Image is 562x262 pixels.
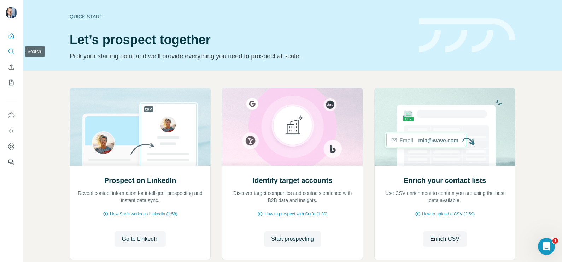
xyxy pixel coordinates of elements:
img: Enrich your contact lists [374,88,515,166]
span: How Surfe works on LinkedIn (1:58) [110,211,177,217]
p: Reveal contact information for intelligent prospecting and instant data sync. [77,190,203,204]
p: Pick your starting point and we’ll provide everything you need to prospect at scale. [70,51,410,61]
iframe: Intercom live chat [538,238,555,255]
button: Feedback [6,156,17,168]
img: Identify target accounts [222,88,363,166]
button: Search [6,45,17,58]
span: Start prospecting [271,235,314,243]
button: Enrich CSV [6,61,17,73]
button: Use Surfe API [6,125,17,137]
button: My lists [6,76,17,89]
button: Enrich CSV [423,231,467,247]
p: Discover target companies and contacts enriched with B2B data and insights. [229,190,356,204]
h2: Identify target accounts [253,175,333,185]
span: How to prospect with Surfe (1:30) [264,211,327,217]
img: banner [419,18,515,53]
span: How to upload a CSV (2:59) [422,211,475,217]
h2: Enrich your contact lists [404,175,486,185]
button: Dashboard [6,140,17,153]
button: Use Surfe on LinkedIn [6,109,17,122]
span: Enrich CSV [430,235,459,243]
div: Quick start [70,13,410,20]
span: 1 [552,238,558,244]
button: Quick start [6,30,17,42]
p: Use CSV enrichment to confirm you are using the best data available. [382,190,508,204]
h2: Prospect on LinkedIn [104,175,176,185]
button: Start prospecting [264,231,321,247]
img: Avatar [6,7,17,18]
span: Go to LinkedIn [122,235,158,243]
h1: Let’s prospect together [70,33,410,47]
button: Go to LinkedIn [115,231,165,247]
img: Prospect on LinkedIn [70,88,211,166]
